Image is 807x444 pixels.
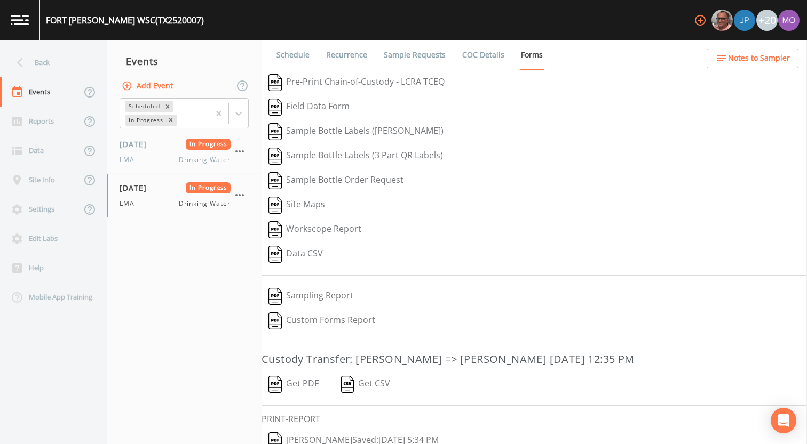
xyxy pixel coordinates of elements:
div: Mike Franklin [711,10,733,31]
button: Add Event [120,76,177,96]
a: [DATE]In ProgressLMADrinking Water [107,130,262,174]
img: svg%3e [268,148,282,165]
img: svg%3e [268,123,282,140]
button: Custom Forms Report [262,309,382,333]
a: [DATE]In ProgressLMADrinking Water [107,174,262,217]
a: Sample Requests [382,40,447,70]
span: LMA [120,155,141,165]
span: Drinking Water [179,155,231,165]
img: 41241ef155101aa6d92a04480b0d0000 [734,10,755,31]
img: svg%3e [268,246,282,263]
div: FORT [PERSON_NAME] WSC (TX2520007) [46,14,204,27]
span: [DATE] [120,139,154,150]
span: In Progress [186,139,231,150]
img: svg%3e [268,172,282,189]
div: Events [107,48,262,75]
button: Sampling Report [262,284,360,309]
div: Scheduled [125,101,162,112]
h3: Custody Transfer: [PERSON_NAME] => [PERSON_NAME] [DATE] 12:35 PM [262,351,807,368]
button: Workscope Report [262,217,368,242]
button: Get PDF [262,372,326,397]
span: Drinking Water [179,199,231,208]
img: svg%3e [268,288,282,305]
button: Data CSV [262,242,330,267]
img: svg%3e [268,99,282,116]
button: Sample Bottle Labels (3 Part QR Labels) [262,144,450,168]
button: Get CSV [334,372,398,397]
img: logo [11,15,29,25]
div: Joshua gere Paul [733,10,756,31]
img: 4e251478aba98ce068fb7eae8f78b90c [778,10,800,31]
span: In Progress [186,182,231,193]
img: svg%3e [268,197,282,214]
span: Notes to Sampler [728,52,790,65]
a: Forms [519,40,544,70]
a: COC Details [461,40,506,70]
img: svg%3e [268,221,282,238]
img: svg%3e [268,376,282,393]
button: Site Maps [262,193,332,217]
img: svg%3e [341,376,354,393]
div: +20 [756,10,778,31]
img: e2d790fa78825a4bb76dcb6ab311d44c [711,10,733,31]
button: Sample Bottle Order Request [262,168,410,193]
a: Recurrence [325,40,369,70]
img: svg%3e [268,312,282,329]
h6: PRINT-REPORT [262,414,807,424]
div: Remove Scheduled [162,101,173,112]
img: svg%3e [268,74,282,91]
span: LMA [120,199,141,208]
span: [DATE] [120,182,154,193]
div: In Progress [125,115,165,126]
button: Field Data Form [262,95,357,119]
button: Notes to Sampler [707,49,798,68]
button: Pre-Print Chain-of-Custody - LCRA TCEQ [262,70,452,95]
a: Schedule [275,40,311,70]
div: Open Intercom Messenger [771,408,796,433]
div: Remove In Progress [165,115,177,126]
button: Sample Bottle Labels ([PERSON_NAME]) [262,119,450,144]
